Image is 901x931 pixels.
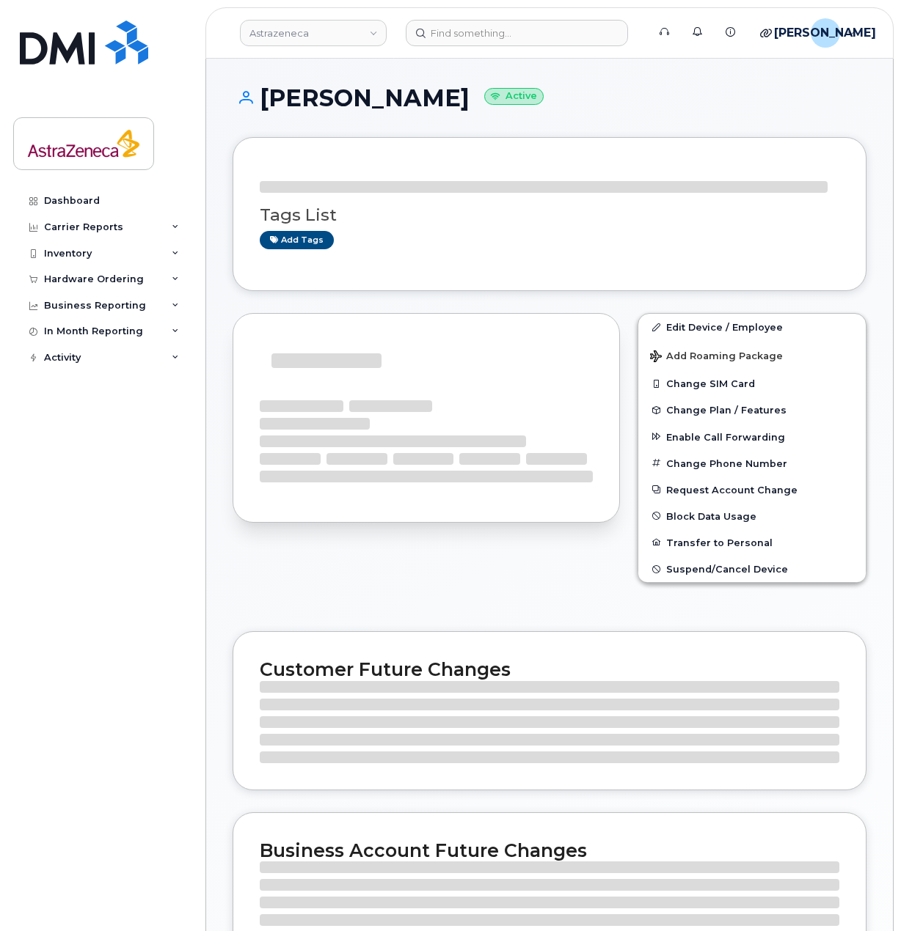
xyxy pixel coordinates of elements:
h3: Tags List [260,206,839,224]
button: Add Roaming Package [638,340,866,370]
button: Suspend/Cancel Device [638,556,866,582]
button: Transfer to Personal [638,529,866,556]
small: Active [484,88,544,105]
h1: [PERSON_NAME] [233,85,867,111]
a: Add tags [260,231,334,249]
a: Edit Device / Employee [638,314,866,340]
button: Change Plan / Features [638,397,866,423]
span: Add Roaming Package [650,350,783,364]
span: Suspend/Cancel Device [666,564,788,575]
span: Change Plan / Features [666,405,787,416]
h2: Business Account Future Changes [260,839,839,861]
button: Request Account Change [638,476,866,503]
button: Block Data Usage [638,503,866,529]
button: Change Phone Number [638,450,866,476]
button: Enable Call Forwarding [638,424,866,450]
span: Enable Call Forwarding [666,431,785,442]
button: Change SIM Card [638,370,866,397]
h2: Customer Future Changes [260,658,839,680]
